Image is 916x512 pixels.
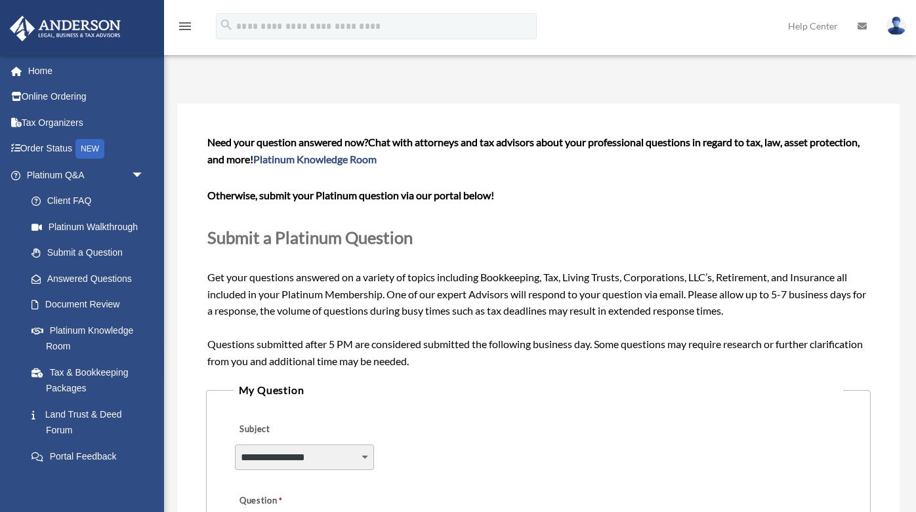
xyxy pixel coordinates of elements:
[9,84,164,110] a: Online Ordering
[235,420,360,439] label: Subject
[18,443,164,469] a: Portal Feedback
[207,189,494,201] b: Otherwise, submit your Platinum question via our portal below!
[207,227,413,247] span: Submit a Platinum Question
[9,136,164,163] a: Order StatusNEW
[131,162,157,189] span: arrow_drop_down
[9,58,164,84] a: Home
[177,23,193,34] a: menu
[235,492,337,510] label: Question
[18,266,164,292] a: Answered Questions
[18,240,157,266] a: Submit a Question
[18,317,164,359] a: Platinum Knowledge Room
[207,136,869,367] span: Get your questions answered on a variety of topics including Bookkeeping, Tax, Living Trusts, Cor...
[9,162,164,188] a: Platinum Q&Aarrow_drop_down
[18,401,164,443] a: Land Trust & Deed Forum
[219,18,234,32] i: search
[886,16,906,35] img: User Pic
[18,292,164,318] a: Document Review
[18,214,164,240] a: Platinum Walkthrough
[177,18,193,34] i: menu
[207,136,860,165] span: Chat with attorneys and tax advisors about your professional questions in regard to tax, law, ass...
[234,381,844,399] legend: My Question
[253,153,377,165] a: Platinum Knowledge Room
[207,136,368,148] span: Need your question answered now?
[18,359,164,401] a: Tax & Bookkeeping Packages
[75,139,104,159] div: NEW
[18,188,164,214] a: Client FAQ
[6,16,125,41] img: Anderson Advisors Platinum Portal
[9,109,164,136] a: Tax Organizers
